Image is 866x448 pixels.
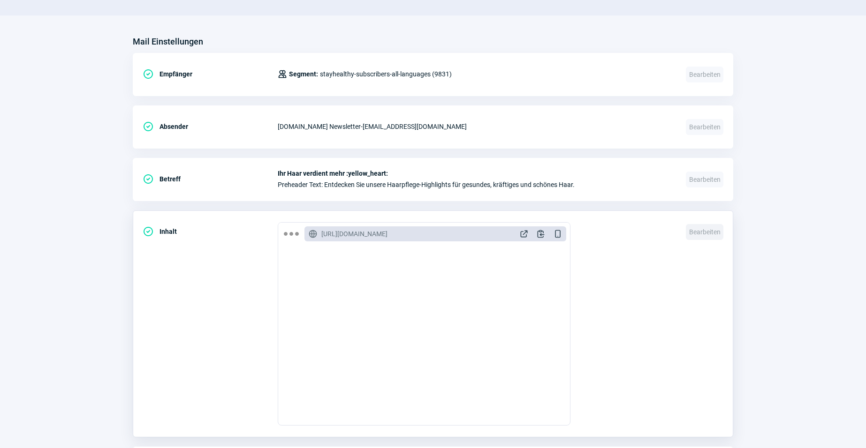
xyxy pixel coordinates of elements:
[278,117,675,136] div: [DOMAIN_NAME] Newsletter - [EMAIL_ADDRESS][DOMAIN_NAME]
[686,224,723,240] span: Bearbeiten
[143,170,278,188] div: Betreff
[289,68,318,80] span: Segment:
[143,117,278,136] div: Absender
[143,65,278,83] div: Empfänger
[321,229,387,239] span: [URL][DOMAIN_NAME]
[686,119,723,135] span: Bearbeiten
[278,181,675,188] span: Preheader Text: Entdecken Sie unsere Haarpflege-Highlights für gesundes, kräftiges und schönes Haar.
[686,172,723,187] span: Bearbeiten
[143,222,278,241] div: Inhalt
[133,34,203,49] h3: Mail Einstellungen
[686,67,723,82] span: Bearbeiten
[278,65,452,83] div: stayhealthy-subscribers-all-languages (9831)
[278,170,675,177] span: Ihr Haar verdient mehr :yellow_heart:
